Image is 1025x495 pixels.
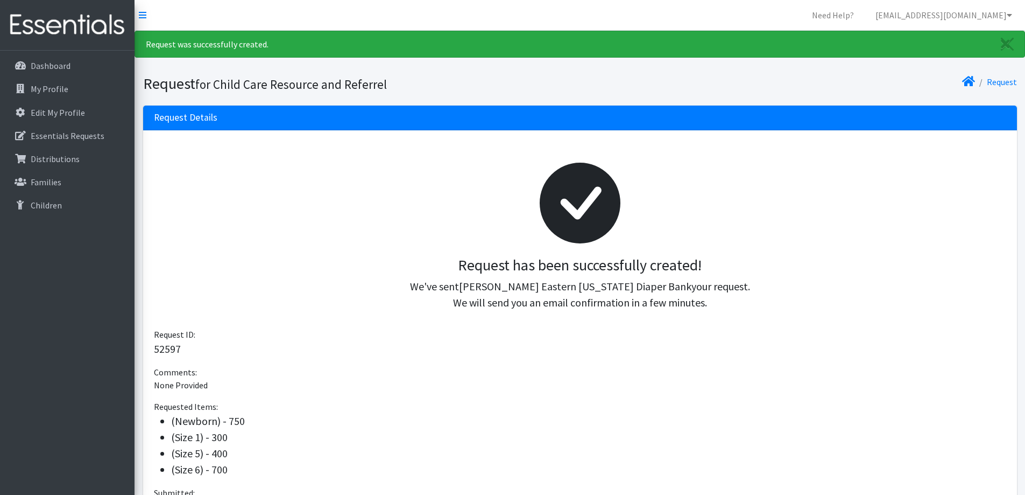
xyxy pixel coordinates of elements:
[990,31,1024,57] a: Close
[987,76,1017,87] a: Request
[4,7,130,43] img: HumanEssentials
[803,4,863,26] a: Need Help?
[31,177,61,187] p: Families
[4,171,130,193] a: Families
[162,278,998,311] p: We've sent your request. We will send you an email confirmation in a few minutes.
[4,78,130,100] a: My Profile
[154,341,1006,357] p: 52597
[154,367,197,378] span: Comments:
[31,154,80,164] p: Distributions
[31,130,104,141] p: Essentials Requests
[135,31,1025,58] div: Request was successfully created.
[154,329,195,340] span: Request ID:
[4,148,130,170] a: Distributions
[171,429,1006,445] li: (Size 1) - 300
[171,462,1006,478] li: (Size 6) - 700
[31,60,70,71] p: Dashboard
[867,4,1021,26] a: [EMAIL_ADDRESS][DOMAIN_NAME]
[195,76,387,92] small: for Child Care Resource and Referrel
[154,401,218,412] span: Requested Items:
[154,112,217,123] h3: Request Details
[31,107,85,118] p: Edit My Profile
[4,55,130,76] a: Dashboard
[143,74,576,93] h1: Request
[459,280,691,293] span: [PERSON_NAME] Eastern [US_STATE] Diaper Bank
[31,83,68,94] p: My Profile
[154,380,208,391] span: None Provided
[4,125,130,147] a: Essentials Requests
[171,413,1006,429] li: (Newborn) - 750
[171,445,1006,462] li: (Size 5) - 400
[162,256,998,275] h3: Request has been successfully created!
[4,194,130,216] a: Children
[4,102,130,123] a: Edit My Profile
[31,200,62,211] p: Children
